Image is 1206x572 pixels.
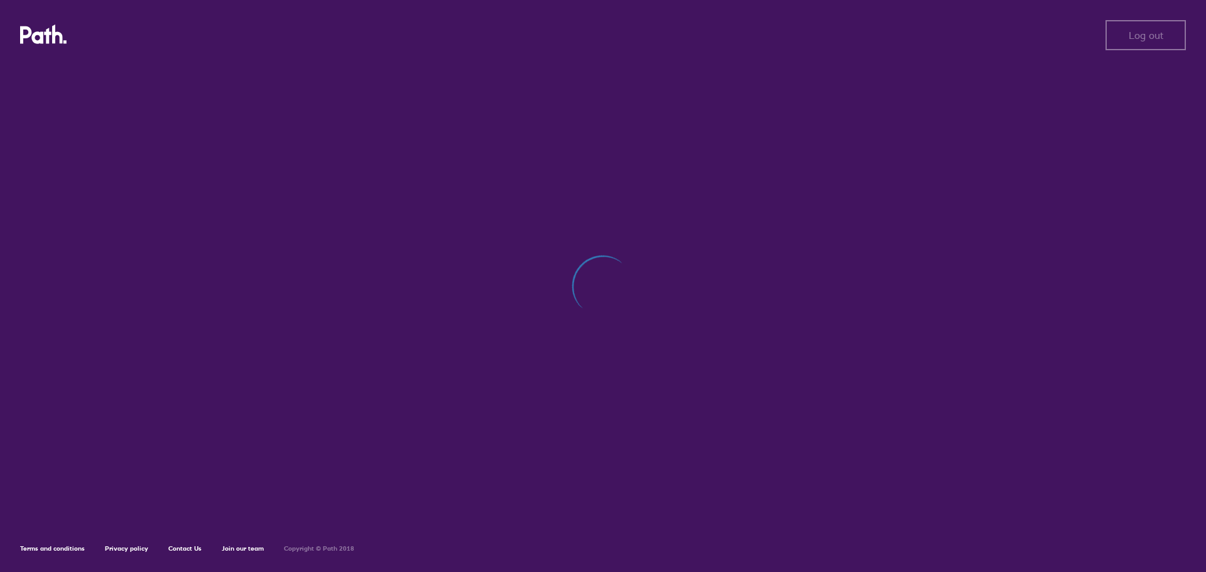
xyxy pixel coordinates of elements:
[222,544,264,553] a: Join our team
[284,545,354,553] h6: Copyright © Path 2018
[168,544,202,553] a: Contact Us
[1105,20,1186,50] button: Log out
[105,544,148,553] a: Privacy policy
[1129,30,1163,41] span: Log out
[20,544,85,553] a: Terms and conditions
